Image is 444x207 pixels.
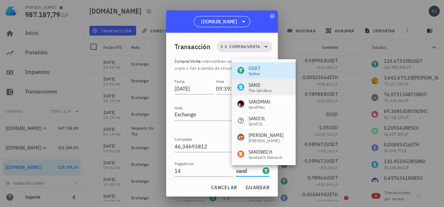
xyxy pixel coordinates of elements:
div: The Sandbox [249,89,272,93]
input: Moneda [236,165,261,176]
div: SANDWICH-icon [237,151,244,158]
span: Compra/Venta [175,59,201,64]
label: Nota [175,105,183,110]
label: Fecha [175,79,185,84]
div: [PERSON_NAME] [249,132,283,139]
a: ver más [229,66,243,71]
div: SANDWICH [249,148,282,155]
div: SAND3L [249,115,266,122]
div: [PERSON_NAME] [249,139,283,143]
span: [DOMAIN_NAME] [201,18,237,25]
div: USDT-icon [262,167,269,174]
div: SAND [249,82,272,89]
button: cancelar [208,181,240,194]
span: intercambias una moneda, ya sea cripto o fiat a cambio de otra, . [175,59,264,71]
div: SAND3L [249,122,266,126]
label: Comprado [175,137,192,142]
div: Sandwich Network [249,155,282,160]
div: Transacción [175,41,210,52]
span: cancelar [211,184,237,191]
div: USDT-icon [237,67,244,74]
div: Tether [249,72,260,76]
div: SAND-icon [237,84,244,91]
span: guardar [245,184,269,191]
div: SANDMAN [249,98,270,105]
label: Pagado con [175,161,194,166]
p: : [175,58,269,72]
div: SandMan [249,105,270,109]
label: Hora [216,79,224,84]
div: SANDMAN-icon [237,100,244,107]
div: USDT [249,65,260,72]
div: SANDY-icon [237,134,244,141]
span: Compra/Venta [229,43,260,50]
button: guardar [243,181,272,194]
